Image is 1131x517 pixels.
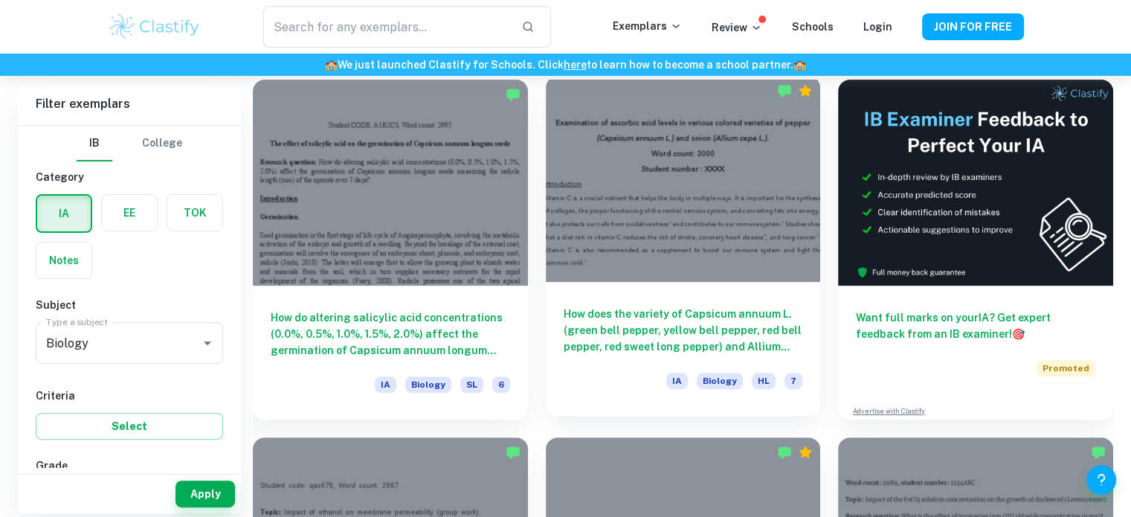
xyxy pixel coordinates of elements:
p: Exemplars [613,18,682,34]
span: 🏫 [793,59,806,71]
button: EE [102,195,157,231]
a: here [564,59,587,71]
input: Search for any exemplars... [263,6,509,48]
h6: Criteria [36,388,223,404]
span: Biology [697,373,743,389]
img: Marked [506,87,521,102]
h6: Subject [36,297,223,313]
span: 🎯 [1012,328,1025,340]
h6: We just launched Clastify for Schools. Click to learn how to become a school partner. [3,57,1128,73]
h6: Category [36,169,223,185]
p: Review [712,19,762,36]
button: Select [36,413,223,440]
a: Schools [792,21,834,33]
div: Premium [798,445,813,460]
span: HL [752,373,776,389]
h6: How do altering salicylic acid concentrations (0.0%, 0.5%, 1.0%, 1.5%, 2.0%) affect the germinati... [271,309,510,359]
span: SL [460,376,483,393]
span: IA [666,373,688,389]
a: How does the variety of Capsicum annuum L. (green bell pepper, yellow bell pepper, red bell peppe... [546,80,821,420]
img: Thumbnail [838,80,1113,286]
h6: Want full marks on your IA ? Get expert feedback from an IB examiner! [856,309,1095,342]
button: JOIN FOR FREE [922,13,1024,40]
button: Open [197,333,218,353]
a: Want full marks on yourIA? Get expert feedback from an IB examiner!PromotedAdvertise with Clastify [838,80,1113,420]
span: Promoted [1037,360,1095,376]
button: Apply [175,481,235,507]
a: How do altering salicylic acid concentrations (0.0%, 0.5%, 1.0%, 1.5%, 2.0%) affect the germinati... [253,80,528,420]
a: Advertise with Clastify [853,406,925,417]
span: 🏫 [325,59,338,71]
img: Clastify logo [108,12,202,42]
img: Marked [1091,445,1106,460]
h6: How does the variety of Capsicum annuum L. (green bell pepper, yellow bell pepper, red bell peppe... [564,306,803,355]
button: TOK [167,195,222,231]
img: Marked [506,445,521,460]
button: IB [77,126,112,161]
h6: Grade [36,457,223,474]
img: Marked [777,445,792,460]
button: Help and Feedback [1086,465,1116,495]
a: Login [863,21,892,33]
button: Notes [36,243,91,278]
span: IA [375,376,396,393]
button: IA [37,196,91,231]
label: Type a subject [46,315,108,328]
h6: Filter exemplars [18,83,241,125]
span: Biology [405,376,451,393]
div: Filter type choice [77,126,182,161]
div: Premium [798,83,813,98]
button: College [142,126,182,161]
span: 7 [784,373,802,389]
span: 6 [492,376,510,393]
img: Marked [777,83,792,98]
